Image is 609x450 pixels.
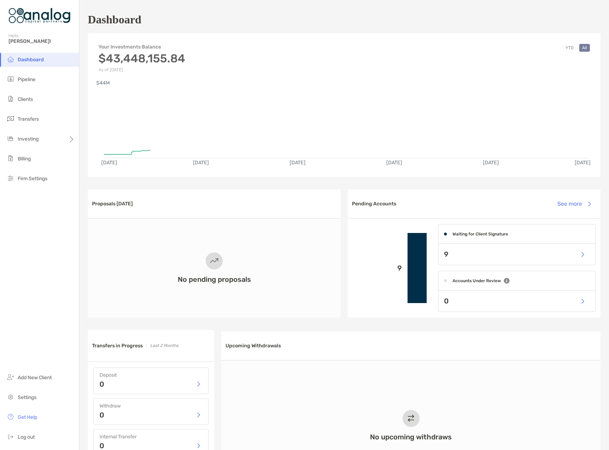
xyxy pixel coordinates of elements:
[101,160,117,166] text: [DATE]
[370,433,452,441] h3: No upcoming withdraws
[92,343,143,349] h3: Transfers in Progress
[99,411,104,418] p: 0
[563,44,576,52] button: YTD
[98,67,185,72] p: As of [DATE]
[6,75,15,83] img: pipeline icon
[18,116,39,122] span: Transfers
[6,412,15,421] img: get-help icon
[99,372,203,378] h4: Deposit
[579,44,590,52] button: All
[88,13,141,26] h1: Dashboard
[99,403,203,409] h4: Withdraw
[6,393,15,401] img: settings icon
[18,156,31,162] span: Billing
[8,3,70,28] img: Zoe Logo
[6,95,15,103] img: clients icon
[6,134,15,143] img: investing icon
[353,264,402,273] p: 9
[150,341,178,350] p: Last 2 Months
[453,278,501,283] h4: Accounts Under Review
[8,38,75,44] span: [PERSON_NAME]!
[575,160,591,166] text: [DATE]
[18,375,52,381] span: Add New Client
[6,55,15,63] img: dashboard icon
[290,160,306,166] text: [DATE]
[18,434,35,440] span: Log out
[6,373,15,381] img: add_new_client icon
[193,160,209,166] text: [DATE]
[96,80,110,86] text: $44M
[18,76,35,82] span: Pipeline
[18,176,47,182] span: Firm Settings
[178,275,251,284] h3: No pending proposals
[18,57,44,63] span: Dashboard
[98,52,185,65] h3: $43,448,155.84
[98,44,185,50] h4: Your Investments Balance
[352,201,396,207] h3: Pending Accounts
[552,196,596,212] button: See more
[6,174,15,182] img: firm-settings icon
[6,154,15,163] img: billing icon
[92,201,133,207] h3: Proposals [DATE]
[444,297,449,306] p: 0
[18,414,37,420] span: Get Help
[99,442,104,449] p: 0
[387,160,403,166] text: [DATE]
[6,114,15,123] img: transfers icon
[99,381,104,388] p: 0
[453,232,508,237] h4: Waiting for Client Signature
[484,160,500,166] text: [DATE]
[18,136,39,142] span: Investing
[226,343,281,349] h3: Upcoming Withdrawals
[18,96,33,102] span: Clients
[99,434,203,440] h4: Internal Transfer
[6,432,15,441] img: logout icon
[18,394,36,400] span: Settings
[444,250,448,259] p: 9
